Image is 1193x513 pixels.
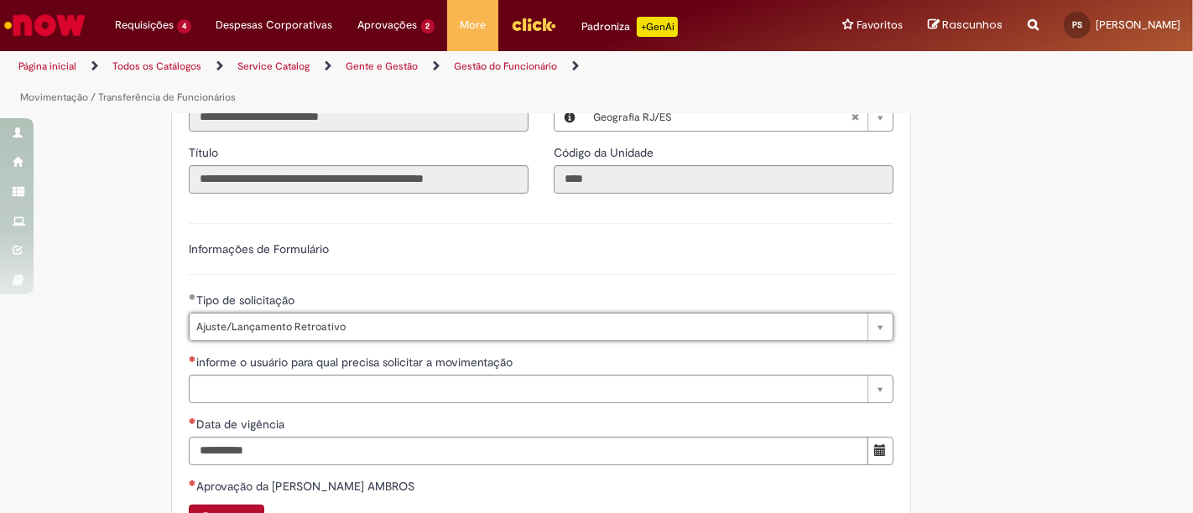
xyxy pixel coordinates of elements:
[581,17,678,37] div: Padroniza
[112,60,201,73] a: Todos os Catálogos
[189,417,196,424] span: Necessários
[593,104,851,131] span: Geografia RJ/ES
[196,355,516,370] span: Necessários - informe o usuário para qual precisa solicitar a movimentação
[454,60,557,73] a: Gestão do Funcionário
[942,17,1003,33] span: Rascunhos
[857,17,903,34] span: Favoritos
[20,91,236,104] a: Movimentação / Transferência de Funcionários
[189,144,221,161] label: Somente leitura - Título
[189,437,868,465] input: Data de vigência
[18,60,76,73] a: Página inicial
[346,60,418,73] a: Gente e Gestão
[237,60,310,73] a: Service Catalog
[842,104,867,131] abbr: Limpar campo Local
[358,17,418,34] span: Aprovações
[177,19,191,34] span: 4
[189,293,196,300] span: Obrigatório Preenchido
[2,8,88,42] img: ServiceNow
[196,293,298,308] span: Tipo de solicitação
[637,17,678,37] p: +GenAi
[196,313,859,340] span: Ajuste/Lançamento Retroativo
[189,375,893,403] a: Limpar campo informe o usuário para qual precisa solicitar a movimentação
[1096,18,1180,32] span: [PERSON_NAME]
[554,165,893,194] input: Código da Unidade
[460,17,486,34] span: More
[1072,19,1082,30] span: PS
[585,104,893,131] a: Geografia RJ/ESLimpar campo Local
[189,355,196,362] span: Necessários
[13,51,783,113] ul: Trilhas de página
[555,104,585,131] button: Local, Visualizar este registro Geografia RJ/ES
[189,479,196,486] span: Necessários
[189,103,529,132] input: Email
[189,165,529,194] input: Título
[511,12,556,37] img: click_logo_yellow_360x200.png
[216,17,333,34] span: Despesas Corporativas
[196,417,288,432] span: Data de vigência
[554,144,657,161] label: Somente leitura - Código da Unidade
[554,145,657,160] span: Somente leitura - Código da Unidade
[115,17,174,34] span: Requisições
[196,479,418,494] span: Aprovação da [PERSON_NAME] AMBROS
[189,145,221,160] span: Somente leitura - Título
[867,437,893,465] button: Mostrar calendário para Data de vigência
[421,19,435,34] span: 2
[189,241,329,256] label: Informações de Formulário
[928,18,1003,34] a: Rascunhos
